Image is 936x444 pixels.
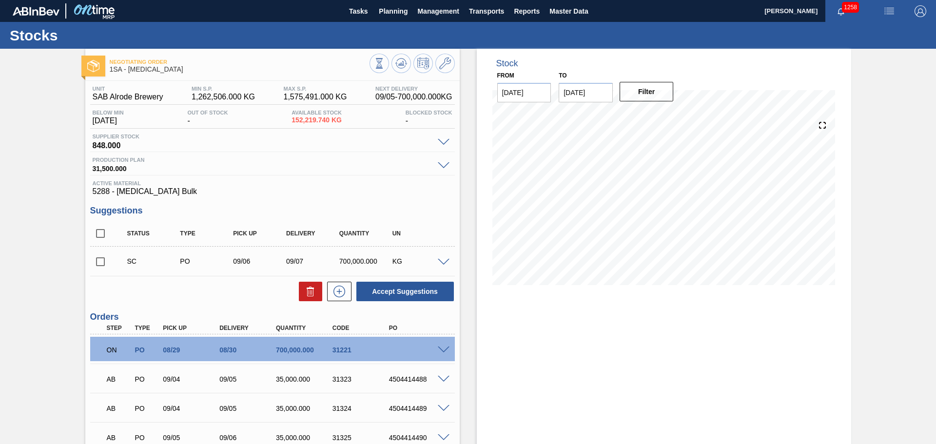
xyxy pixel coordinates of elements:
[90,206,455,216] h3: Suggestions
[132,375,161,383] div: Purchase order
[177,230,236,237] div: Type
[231,230,290,237] div: Pick up
[294,282,322,301] div: Delete Suggestions
[132,346,161,354] div: Purchase order
[284,230,343,237] div: Delivery
[125,230,184,237] div: Status
[93,139,433,149] span: 848.000
[231,257,290,265] div: 09/06/2025
[284,93,347,101] span: 1,575,491.000 KG
[160,405,224,412] div: 09/04/2025
[177,257,236,265] div: Purchase order
[93,134,433,139] span: Supplier Stock
[497,83,551,102] input: mm/dd/yyyy
[379,5,408,17] span: Planning
[217,405,280,412] div: 09/05/2025
[187,110,228,116] span: Out Of Stock
[107,375,131,383] p: AB
[273,325,337,331] div: Quantity
[330,346,393,354] div: 31221
[348,5,369,17] span: Tasks
[559,83,613,102] input: mm/dd/yyyy
[104,398,134,419] div: Awaiting Billing
[514,5,540,17] span: Reports
[93,187,452,196] span: 5288 - [MEDICAL_DATA] Bulk
[217,346,280,354] div: 08/30/2025
[469,5,504,17] span: Transports
[93,116,124,125] span: [DATE]
[160,325,224,331] div: Pick up
[93,93,163,101] span: SAB Alrode Brewery
[390,230,449,237] div: UN
[915,5,926,17] img: Logout
[192,86,255,92] span: MIN S.P.
[825,4,857,18] button: Notifications
[87,60,99,72] img: Ícone
[192,93,255,101] span: 1,262,506.000 KG
[107,405,131,412] p: AB
[292,116,342,124] span: 152,219.740 KG
[104,339,134,361] div: Negotiating Order
[107,346,131,354] p: ON
[292,110,342,116] span: Available Stock
[273,346,337,354] div: 700,000.000
[375,86,452,92] span: Next Delivery
[387,434,450,442] div: 4504414490
[330,434,393,442] div: 31325
[330,375,393,383] div: 31323
[93,163,433,173] span: 31,500.000
[93,110,124,116] span: Below Min
[160,346,224,354] div: 08/29/2025
[273,405,337,412] div: 35,000.000
[620,82,674,101] button: Filter
[337,230,396,237] div: Quantity
[497,72,514,79] label: From
[217,434,280,442] div: 09/06/2025
[284,257,343,265] div: 09/07/2025
[549,5,588,17] span: Master Data
[110,66,370,73] span: 1SA - Dextrose
[387,325,450,331] div: PO
[391,54,411,73] button: Update Chart
[90,312,455,322] h3: Orders
[217,375,280,383] div: 09/05/2025
[93,86,163,92] span: Unit
[110,59,370,65] span: Negotiating Order
[13,7,59,16] img: TNhmsLtSVTkK8tSr43FrP2fwEKptu5GPRR3wAAAABJRU5ErkJggg==
[93,180,452,186] span: Active Material
[337,257,396,265] div: 700,000.000
[160,375,224,383] div: 09/04/2025
[406,110,452,116] span: Blocked Stock
[387,405,450,412] div: 4504414489
[93,157,433,163] span: Production plan
[284,86,347,92] span: MAX S.P.
[417,5,459,17] span: Management
[132,405,161,412] div: Purchase order
[842,2,859,13] span: 1258
[104,368,134,390] div: Awaiting Billing
[107,434,131,442] p: AB
[185,110,230,125] div: -
[403,110,455,125] div: -
[132,325,161,331] div: Type
[370,54,389,73] button: Stocks Overview
[217,325,280,331] div: Delivery
[273,375,337,383] div: 35,000.000
[322,282,351,301] div: New suggestion
[125,257,184,265] div: Suggestion Created
[559,72,566,79] label: to
[375,93,452,101] span: 09/05 - 700,000.000 KG
[10,30,183,41] h1: Stocks
[883,5,895,17] img: userActions
[330,325,393,331] div: Code
[104,325,134,331] div: Step
[273,434,337,442] div: 35,000.000
[132,434,161,442] div: Purchase order
[351,281,455,302] div: Accept Suggestions
[413,54,433,73] button: Schedule Inventory
[496,58,518,69] div: Stock
[356,282,454,301] button: Accept Suggestions
[160,434,224,442] div: 09/05/2025
[387,375,450,383] div: 4504414488
[390,257,449,265] div: KG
